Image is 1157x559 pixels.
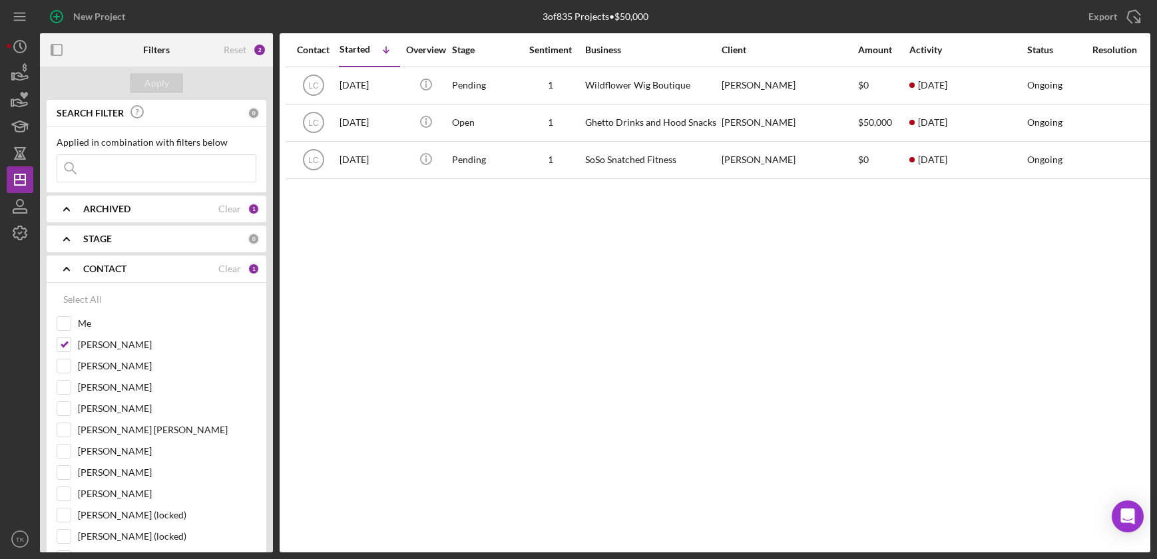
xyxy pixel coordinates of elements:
[517,80,584,91] div: 1
[308,156,319,165] text: LC
[858,68,908,103] div: $0
[78,317,256,330] label: Me
[722,142,855,178] div: [PERSON_NAME]
[1112,500,1144,532] div: Open Intercom Messenger
[340,44,370,55] div: Started
[452,105,516,140] div: Open
[308,118,319,128] text: LC
[543,11,648,22] div: 3 of 835 Projects • $50,000
[40,3,138,30] button: New Project
[1027,80,1062,91] div: Ongoing
[78,466,256,479] label: [PERSON_NAME]
[858,142,908,178] div: $0
[401,45,451,55] div: Overview
[83,234,112,244] b: STAGE
[858,45,908,55] div: Amount
[78,508,256,522] label: [PERSON_NAME] (locked)
[78,381,256,394] label: [PERSON_NAME]
[1092,45,1156,55] div: Resolution
[517,117,584,128] div: 1
[224,45,246,55] div: Reset
[585,142,718,178] div: SoSo Snatched Fitness
[517,45,584,55] div: Sentiment
[340,105,399,140] div: [DATE]
[78,423,256,437] label: [PERSON_NAME] [PERSON_NAME]
[218,204,241,214] div: Clear
[452,142,516,178] div: Pending
[218,264,241,274] div: Clear
[83,264,126,274] b: CONTACT
[340,68,399,103] div: [DATE]
[585,45,718,55] div: Business
[78,359,256,373] label: [PERSON_NAME]
[288,45,338,55] div: Contact
[918,117,947,128] time: 2025-08-04 20:38
[57,286,109,313] button: Select All
[308,81,319,91] text: LC
[1088,3,1117,30] div: Export
[63,286,102,313] div: Select All
[83,204,130,214] b: ARCHIVED
[1027,154,1062,165] div: Ongoing
[78,445,256,458] label: [PERSON_NAME]
[57,108,124,118] b: SEARCH FILTER
[1027,117,1062,128] div: Ongoing
[517,154,584,165] div: 1
[585,68,718,103] div: Wildflower Wig Boutique
[253,43,266,57] div: 2
[248,203,260,215] div: 1
[78,530,256,543] label: [PERSON_NAME] (locked)
[144,73,169,93] div: Apply
[130,73,183,93] button: Apply
[248,233,260,245] div: 0
[585,105,718,140] div: Ghetto Drinks and Hood Snacks
[248,263,260,275] div: 1
[452,45,516,55] div: Stage
[1027,45,1091,55] div: Status
[57,137,256,148] div: Applied in combination with filters below
[918,80,947,91] time: 2025-08-08 18:59
[452,68,516,103] div: Pending
[1075,3,1150,30] button: Export
[722,45,855,55] div: Client
[858,105,908,140] div: $50,000
[7,526,33,552] button: TK
[78,338,256,351] label: [PERSON_NAME]
[248,107,260,119] div: 0
[909,45,1026,55] div: Activity
[78,402,256,415] label: [PERSON_NAME]
[722,68,855,103] div: [PERSON_NAME]
[16,536,25,543] text: TK
[722,105,855,140] div: [PERSON_NAME]
[340,142,399,178] div: [DATE]
[73,3,125,30] div: New Project
[143,45,170,55] b: Filters
[918,154,947,165] time: 2025-07-16 18:38
[78,487,256,500] label: [PERSON_NAME]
